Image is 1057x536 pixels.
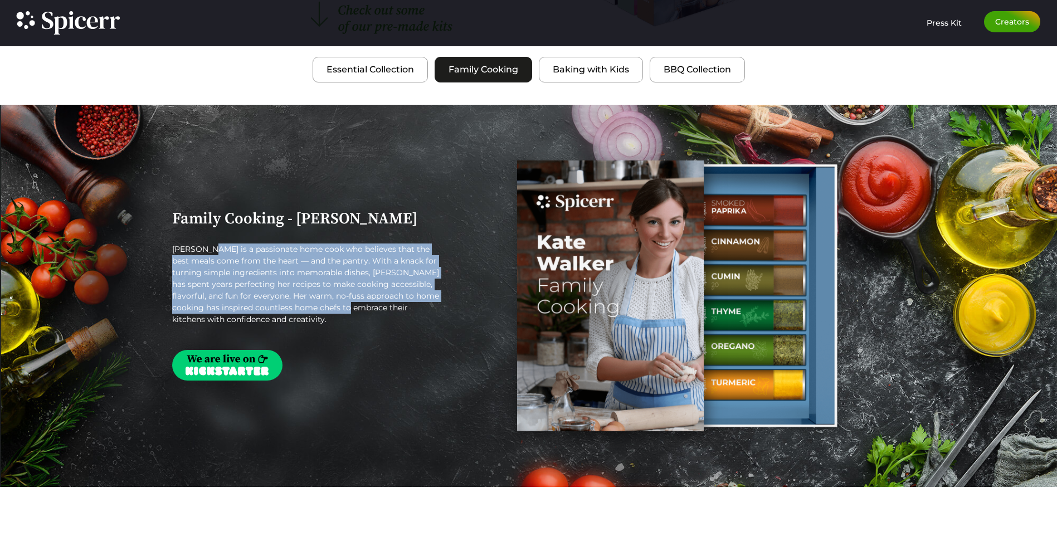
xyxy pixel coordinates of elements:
span: Creators [995,18,1029,26]
a: Creators [984,11,1040,32]
a: Press Kit [927,11,962,28]
span: BBQ Collection [664,63,731,76]
span: Baking with Kids [553,63,629,76]
h2: Family Cooking - [PERSON_NAME] [172,211,442,227]
span: Family Cooking [449,63,518,76]
p: [PERSON_NAME] is a passionate home cook who believes that the best meals come from the heart — an... [172,243,442,325]
img: A blue spice box set featuring smoked paprika, cinnamon, cumin, thyme, oregano, and turmeric in i... [654,164,837,427]
img: A person wearing an apron is smiling while shaping dough in a kitchen. Text reads "Spicerr Kate W... [517,160,704,431]
span: Essential Collection [327,63,414,76]
span: Press Kit [927,18,962,28]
